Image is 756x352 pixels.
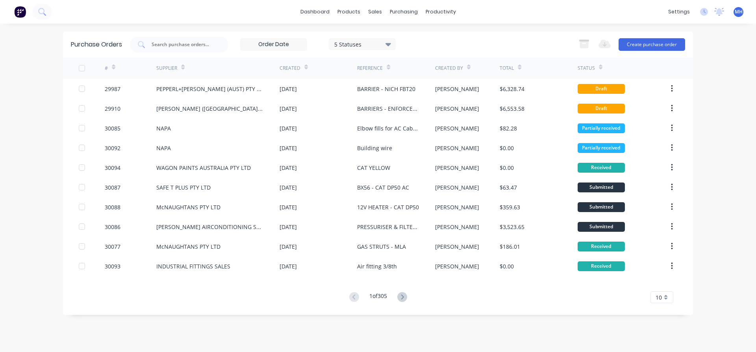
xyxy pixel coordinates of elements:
div: 29910 [105,104,120,113]
div: [PERSON_NAME] AIRCONDITIONING SERVICE PTY LTD [156,223,264,231]
div: Partially received [578,123,625,133]
div: [PERSON_NAME] [435,223,479,231]
div: [DATE] [280,124,297,132]
div: [PERSON_NAME] ([GEOGRAPHIC_DATA]) PTY LTD [156,104,264,113]
div: Draft [578,84,625,94]
div: McNAUGHTANS PTY LTD [156,242,220,251]
div: 30077 [105,242,120,251]
div: Supplier [156,65,177,72]
div: $0.00 [500,144,514,152]
div: [PERSON_NAME] [435,104,479,113]
div: [DATE] [280,223,297,231]
input: Order Date [241,39,307,50]
div: [PERSON_NAME] [435,183,479,192]
div: [DATE] [280,85,297,93]
div: [PERSON_NAME] [435,164,479,172]
div: [PERSON_NAME] [435,85,479,93]
div: $3,523.65 [500,223,524,231]
div: purchasing [386,6,422,18]
div: [PERSON_NAME] [435,262,479,270]
img: Factory [14,6,26,18]
div: 30086 [105,223,120,231]
div: Received [578,261,625,271]
div: Elbow fills for AC Cabins [357,124,419,132]
a: dashboard [296,6,334,18]
div: Submitted [578,222,625,232]
div: products [334,6,364,18]
div: Air fitting 3/8th [357,262,397,270]
div: 30093 [105,262,120,270]
div: sales [364,6,386,18]
div: CAT YELLOW [357,164,390,172]
div: BARRIERS - ENFORCER CPD25 [357,104,419,113]
div: SAFE T PLUS PTY LTD [156,183,211,192]
div: settings [664,6,694,18]
div: productivity [422,6,460,18]
div: Created [280,65,300,72]
div: Reference [357,65,383,72]
div: $6,553.58 [500,104,524,113]
div: PRESSURISER & FILTER PARTS - CAT DP50 [357,223,419,231]
div: [DATE] [280,242,297,251]
div: 30092 [105,144,120,152]
div: [DATE] [280,104,297,113]
div: Submitted [578,183,625,192]
div: Draft [578,104,625,114]
div: Submitted [578,202,625,212]
div: 30094 [105,164,120,172]
div: 30087 [105,183,120,192]
input: Search purchase orders... [151,41,216,48]
div: 5 Statuses [334,40,391,48]
div: Partially received [578,143,625,153]
div: 30088 [105,203,120,211]
div: 1 of 305 [369,292,387,303]
div: Purchase Orders [71,40,122,49]
div: 12V HEATER - CAT DP50 [357,203,419,211]
div: Created By [435,65,463,72]
div: McNAUGHTANS PTY LTD [156,203,220,211]
div: [DATE] [280,144,297,152]
div: # [105,65,108,72]
div: PEPPERL+[PERSON_NAME] (AUST) PTY LTD [156,85,264,93]
div: Building wire [357,144,392,152]
div: $82.28 [500,124,517,132]
div: [PERSON_NAME] [435,144,479,152]
div: [DATE] [280,203,297,211]
div: Received [578,163,625,173]
div: Status [578,65,595,72]
div: Total [500,65,514,72]
span: MH [735,8,743,15]
div: NAPA [156,124,171,132]
div: BX56 - CAT DP50 AC [357,183,409,192]
div: NAPA [156,144,171,152]
div: [PERSON_NAME] [435,242,479,251]
div: $63.47 [500,183,517,192]
div: $0.00 [500,164,514,172]
div: $359.63 [500,203,520,211]
div: [DATE] [280,164,297,172]
div: $186.01 [500,242,520,251]
div: $0.00 [500,262,514,270]
div: [PERSON_NAME] [435,124,479,132]
div: 30085 [105,124,120,132]
div: $6,328.74 [500,85,524,93]
span: 10 [656,293,662,302]
div: WAGON PAINTS AUSTRALIA PTY LTD [156,164,251,172]
div: Received [578,242,625,251]
div: BARRIER - NICH FBT20 [357,85,415,93]
button: Create purchase order [619,38,685,51]
div: [DATE] [280,183,297,192]
div: [DATE] [280,262,297,270]
div: INDUSTRIAL FITTINGS SALES [156,262,230,270]
div: [PERSON_NAME] [435,203,479,211]
div: 29987 [105,85,120,93]
div: GAS STRUTS - MLA [357,242,406,251]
